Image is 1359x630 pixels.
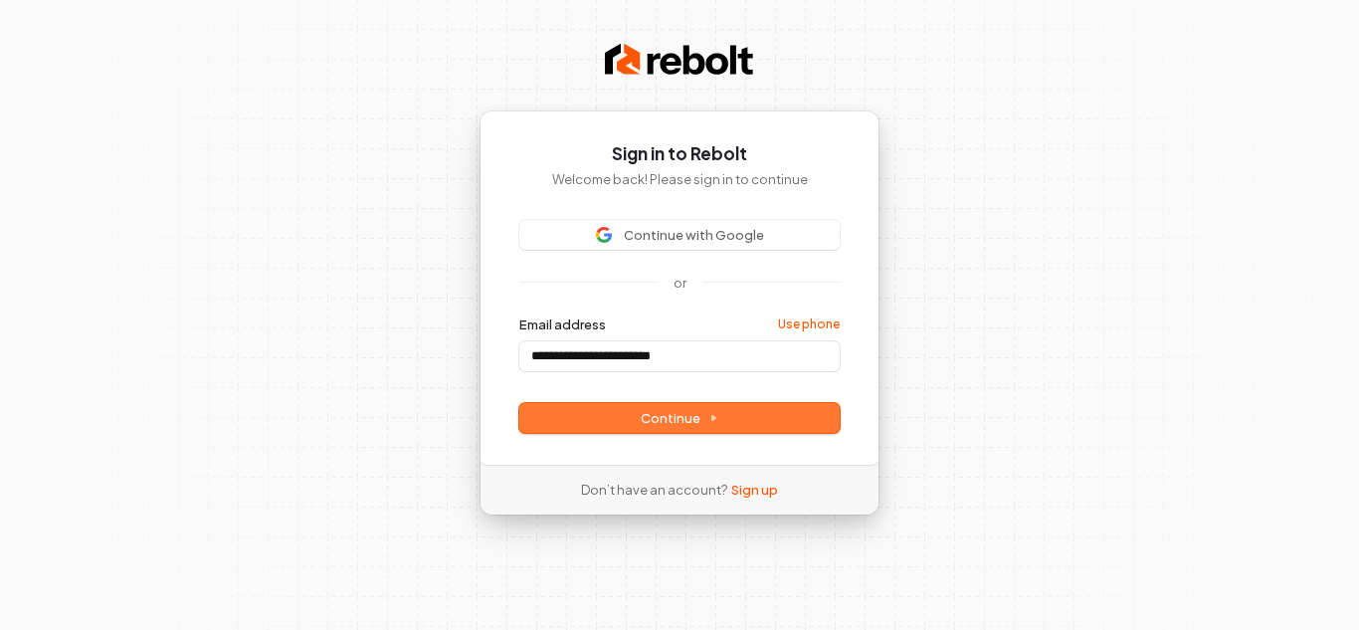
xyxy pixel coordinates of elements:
p: or [674,274,686,292]
span: Don’t have an account? [581,481,727,499]
button: Sign in with GoogleContinue with Google [519,220,840,250]
img: Sign in with Google [596,227,612,243]
a: Use phone [778,316,840,332]
img: Rebolt Logo [605,40,754,80]
p: Welcome back! Please sign in to continue [519,170,840,188]
a: Sign up [731,481,778,499]
span: Continue with Google [624,226,764,244]
button: Continue [519,403,840,433]
label: Email address [519,315,606,333]
span: Continue [641,409,718,427]
h1: Sign in to Rebolt [519,142,840,166]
